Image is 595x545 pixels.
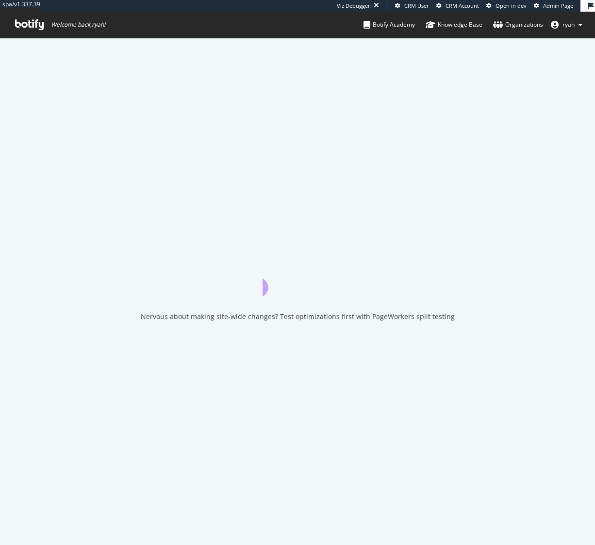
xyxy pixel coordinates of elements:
div: Nervous about making site-wide changes? Test optimizations first with PageWorkers split testing [141,312,455,321]
a: Admin Page [534,2,573,10]
span: Open in dev [496,2,527,9]
span: Welcome back, ryah ! [51,21,105,29]
a: CRM User [395,2,429,10]
a: Botify Academy [364,12,415,38]
span: ryah [562,20,575,29]
div: Botify Academy [364,20,415,30]
a: Open in dev [486,2,527,10]
div: Organizations [493,20,543,30]
a: CRM Account [436,2,479,10]
div: Viz Debugger: [337,2,372,10]
span: CRM Account [446,2,479,9]
a: Knowledge Base [426,12,482,38]
span: Admin Page [543,2,573,9]
a: Organizations [493,12,543,38]
span: CRM User [404,2,429,9]
div: Knowledge Base [426,20,482,30]
div: animation [263,261,332,296]
button: ryah [543,17,590,32]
